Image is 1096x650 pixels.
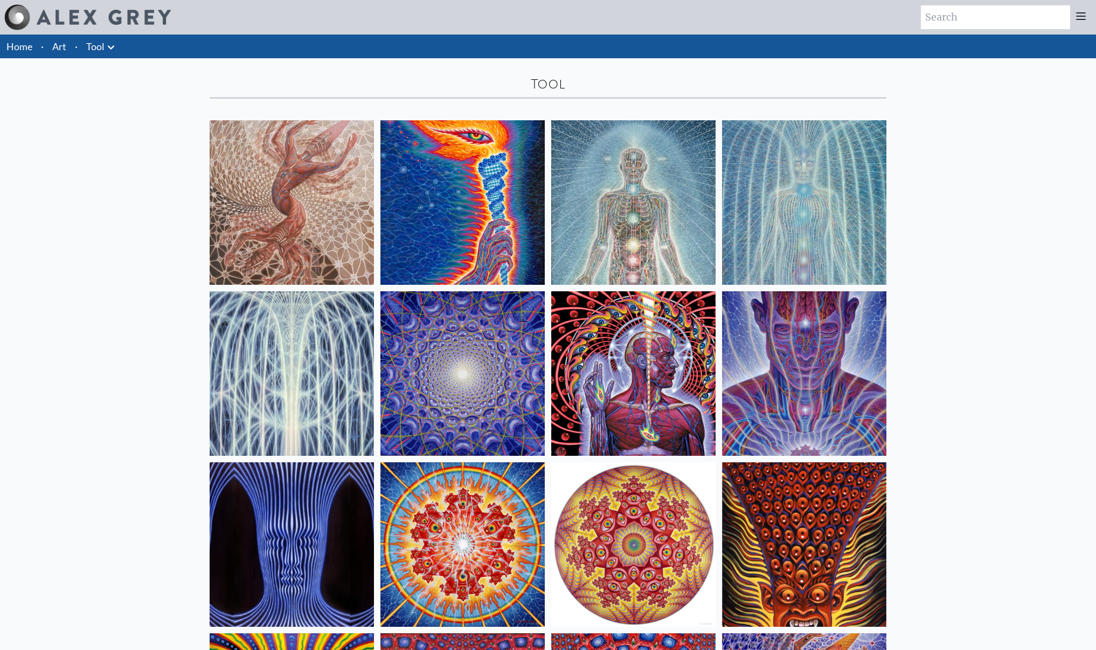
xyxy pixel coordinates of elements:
a: Art [52,39,66,54]
a: Tool [86,39,105,54]
li: · [71,35,82,58]
a: Home [6,40,32,52]
input: Search [921,5,1070,29]
div: Tool [210,76,886,93]
img: Mystic Eye, 2018, Alex Grey [722,291,886,456]
li: · [37,35,48,58]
